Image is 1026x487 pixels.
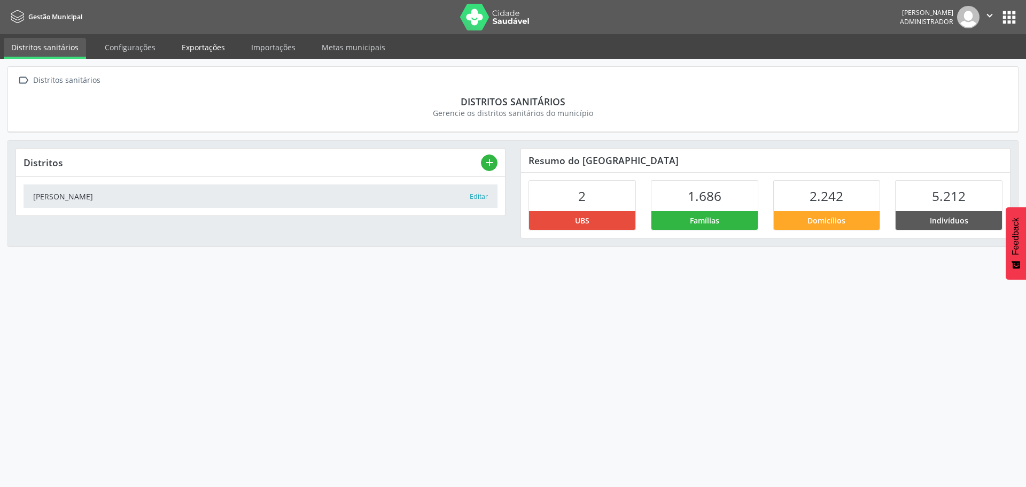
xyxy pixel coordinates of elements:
button:  [980,6,1000,28]
button: add [481,154,498,171]
button: Feedback - Mostrar pesquisa [1006,207,1026,280]
a: Configurações [97,38,163,57]
a: Gestão Municipal [7,8,82,26]
span: Indivíduos [930,215,968,226]
div: Distritos [24,157,481,168]
img: img [957,6,980,28]
a: Importações [244,38,303,57]
button: Editar [469,191,488,202]
span: UBS [575,215,589,226]
span: 5.212 [932,187,966,205]
span: Administrador [900,17,953,26]
i: add [484,157,495,168]
i:  [15,73,31,88]
a: Metas municipais [314,38,393,57]
div: Resumo do [GEOGRAPHIC_DATA] [521,149,1010,172]
span: Famílias [690,215,719,226]
span: 1.686 [688,187,721,205]
i:  [984,10,996,21]
a:  Distritos sanitários [15,73,102,88]
div: Gerencie os distritos sanitários do município [23,107,1003,119]
a: Distritos sanitários [4,38,86,59]
div: Distritos sanitários [31,73,102,88]
div: [PERSON_NAME] [900,8,953,17]
span: Domicílios [807,215,845,226]
span: Gestão Municipal [28,12,82,21]
div: Distritos sanitários [23,96,1003,107]
a: Exportações [174,38,232,57]
span: Feedback [1011,218,1021,255]
button: apps [1000,8,1019,27]
span: 2 [578,187,586,205]
span: 2.242 [810,187,843,205]
div: [PERSON_NAME] [33,191,469,202]
a: [PERSON_NAME] Editar [24,184,498,207]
